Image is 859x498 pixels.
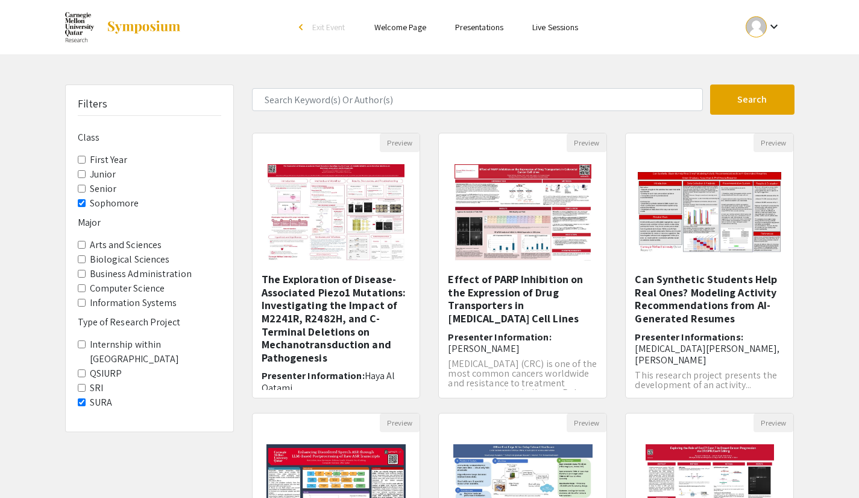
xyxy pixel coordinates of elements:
[78,97,108,110] h5: Filters
[626,160,793,265] img: <p>Can Synthetic Students Help Real Ones? Modeling Activity Recommendations from AI-Generated Res...
[78,316,221,328] h6: Type of Research Project
[625,133,794,398] div: Open Presentation <p>Can Synthetic Students Help Real Ones? Modeling Activity Recommendations fro...
[262,273,411,364] h5: The Exploration of Disease-Associated Piezo1 Mutations: Investigating the Impact of M2241R, R2482...
[90,182,117,196] label: Senior
[374,22,426,33] a: Welcome Page
[635,369,776,391] span: This research project presents the development of an activity...
[90,238,162,252] label: Arts and Sciences
[106,20,181,34] img: Symposium by ForagerOne
[90,366,122,381] label: QSIURP
[252,88,703,111] input: Search Keyword(s) Or Author(s)
[733,13,794,40] button: Expand account dropdown
[438,133,607,398] div: Open Presentation <p>Effect of PARP Inhibition on the Expression of Drug Transporters in Colorect...
[754,413,793,432] button: Preview
[78,132,221,143] h6: Class
[262,369,395,394] span: Haya Al Qatami
[90,153,128,167] label: First Year
[90,252,170,267] label: Biological Sciences
[90,281,165,296] label: Computer Science
[90,167,116,182] label: Junior
[754,133,793,152] button: Preview
[65,12,94,42] img: Summer Undergraduate Research Showcase 2025
[635,331,784,366] h6: Presenter Informations:
[90,196,139,211] label: Sophomore
[65,12,181,42] a: Summer Undergraduate Research Showcase 2025
[635,342,779,366] span: [MEDICAL_DATA][PERSON_NAME], [PERSON_NAME]
[9,444,51,489] iframe: Chat
[380,133,420,152] button: Preview
[90,381,103,395] label: SRI
[567,413,606,432] button: Preview
[262,370,411,393] h6: Presenter Information:
[299,24,306,31] div: arrow_back_ios
[252,133,421,398] div: Open Presentation <p>The Exploration of Disease-Associated Piezo1 Mutations: Investigating the Im...
[90,395,112,410] label: SURA
[90,296,177,310] label: Information Systems
[90,267,192,281] label: Business Administration
[78,217,221,228] h6: Major
[767,19,781,34] mat-icon: Expand account dropdown
[90,337,221,366] label: Internship within [GEOGRAPHIC_DATA]
[448,359,597,398] p: [MEDICAL_DATA] (CRC) is one of the most common cancers worldwide and resistance to treatment rema...
[532,22,578,33] a: Live Sessions
[312,22,345,33] span: Exit Event
[710,85,794,115] button: Search
[442,152,603,273] img: <p>Effect of PARP Inhibition on the Expression of Drug Transporters in Colorectal Cancer Cell&nbs...
[448,342,519,355] span: [PERSON_NAME]
[455,22,503,33] a: Presentations
[256,152,417,273] img: <p>The Exploration of Disease-Associated Piezo1 Mutations: Investigating the Impact of M2241R, R2...
[567,133,606,152] button: Preview
[448,331,597,354] h6: Presenter Information:
[380,413,420,432] button: Preview
[635,273,784,325] h5: Can Synthetic Students Help Real Ones? Modeling Activity Recommendations from AI-Generated Resumes
[448,273,597,325] h5: Effect of PARP Inhibition on the Expression of Drug Transporters in [MEDICAL_DATA] Cell Lines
